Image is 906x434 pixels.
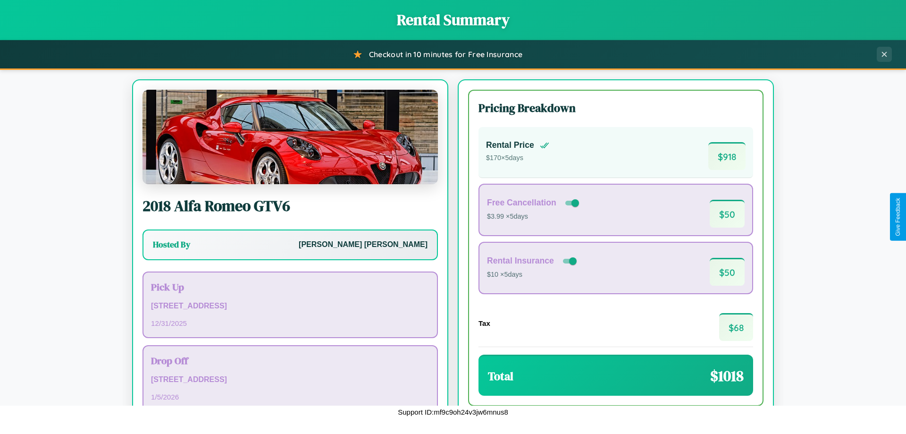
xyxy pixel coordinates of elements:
[710,366,744,386] span: $ 1018
[151,373,429,387] p: [STREET_ADDRESS]
[151,317,429,330] p: 12 / 31 / 2025
[895,198,901,236] div: Give Feedback
[486,140,534,150] h4: Rental Price
[151,391,429,403] p: 1 / 5 / 2026
[151,299,429,313] p: [STREET_ADDRESS]
[369,50,522,59] span: Checkout in 10 minutes for Free Insurance
[708,142,746,170] span: $ 918
[478,319,490,327] h4: Tax
[719,313,753,341] span: $ 68
[487,269,579,281] p: $10 × 5 days
[143,196,438,216] h2: 2018 Alfa Romeo GTV6
[488,368,513,384] h3: Total
[151,280,429,294] h3: Pick Up
[151,354,429,367] h3: Drop Off
[9,9,897,30] h1: Rental Summary
[487,211,581,223] p: $3.99 × 5 days
[398,406,508,418] p: Support ID: mf9c9oh24v3jw6mnus8
[710,258,745,286] span: $ 50
[299,238,428,252] p: [PERSON_NAME] [PERSON_NAME]
[143,90,438,184] img: Alfa Romeo GTV6
[487,256,554,266] h4: Rental Insurance
[486,152,549,164] p: $ 170 × 5 days
[153,239,190,250] h3: Hosted By
[487,198,556,208] h4: Free Cancellation
[710,200,745,228] span: $ 50
[478,100,753,116] h3: Pricing Breakdown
